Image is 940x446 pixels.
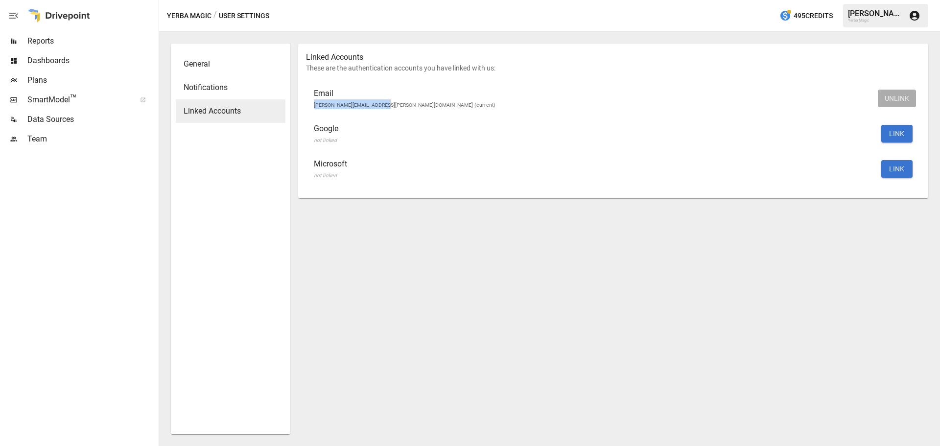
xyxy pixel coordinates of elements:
div: / [213,10,217,22]
button: 495Credits [775,7,837,25]
span: Team [27,133,157,145]
span: Microsoft [314,158,873,170]
p: These are the authentication accounts you have linked with us: [306,63,920,73]
span: Linked Accounts [184,105,278,117]
span: General [184,58,278,70]
span: not linked [314,137,337,143]
div: Yerba Magic [848,18,903,23]
div: General [176,52,285,76]
span: Email [314,88,873,99]
span: Google [314,123,873,135]
span: Reports [27,35,157,47]
button: LINK [881,125,913,142]
span: Plans [27,74,157,86]
div: Notifications [176,76,285,99]
p: Linked Accounts [306,51,920,63]
span: Dashboards [27,55,157,67]
span: Notifications [184,82,278,94]
div: [PERSON_NAME] [848,9,903,18]
button: Yerba Magic [167,10,211,22]
button: LINK [881,160,913,178]
span: SmartModel [27,94,129,106]
span: [PERSON_NAME][EMAIL_ADDRESS][PERSON_NAME][DOMAIN_NAME] (current) [314,102,495,108]
span: not linked [314,172,337,179]
span: ™ [70,93,77,105]
div: Linked Accounts [176,99,285,123]
button: UNLINK [878,90,916,107]
span: Data Sources [27,114,157,125]
span: 495 Credits [794,10,833,22]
